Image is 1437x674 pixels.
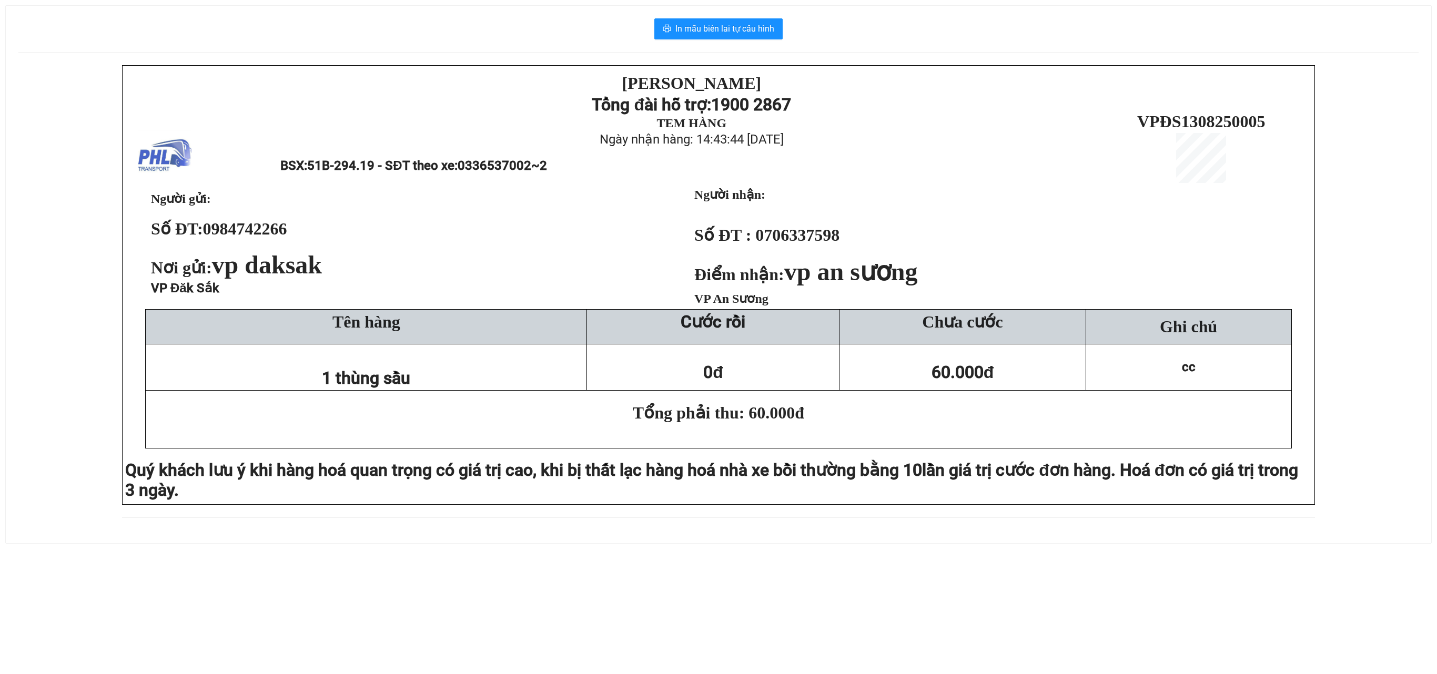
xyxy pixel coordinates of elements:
[332,312,400,331] span: Tên hàng
[675,22,774,35] span: In mẫu biên lai tự cấu hình
[1182,360,1196,374] span: cc
[151,219,287,238] strong: Số ĐT:
[322,368,410,388] span: 1 thùng sầu
[5,8,144,27] strong: [PERSON_NAME]
[784,258,918,285] span: vp an sương
[212,251,322,279] span: vp daksak
[932,362,994,382] span: 60.000đ
[656,116,726,130] strong: TEM HÀNG
[151,281,219,295] span: VP Đăk Sắk
[307,158,547,173] span: 51B-294.19 - SĐT theo xe:
[654,18,783,39] button: printerIn mẫu biên lai tự cấu hình
[755,226,839,244] span: 0706337598
[694,292,768,305] span: VP An Sương
[663,24,671,34] span: printer
[633,403,804,422] span: Tổng phải thu: 60.000đ
[151,258,326,277] span: Nơi gửi:
[138,130,191,183] img: logo
[694,226,751,244] strong: Số ĐT :
[592,95,711,115] strong: Tổng đài hỗ trợ:
[922,312,1003,331] span: Chưa cước
[125,460,1298,500] span: lần giá trị cước đơn hàng. Hoá đơn có giá trị trong 3 ngày.
[280,158,547,173] span: BSX:
[203,219,287,238] span: 0984742266
[458,158,547,173] span: 0336537002~2
[711,95,791,115] strong: 1900 2867
[600,132,784,147] span: Ngày nhận hàng: 14:43:44 [DATE]
[694,188,765,201] strong: Người nhận:
[1137,112,1266,131] span: VPĐS1308250005
[694,265,917,284] strong: Điểm nhận:
[47,49,127,69] strong: 1900 2867
[151,192,211,206] span: Người gửi:
[703,362,723,382] span: 0đ
[21,29,118,69] strong: Tổng đài hỗ trợ:
[681,312,745,332] strong: Cước rồi
[622,74,761,93] strong: [PERSON_NAME]
[125,460,922,480] span: Quý khách lưu ý khi hàng hoá quan trọng có giá trị cao, khi bị thất lạc hàng hoá nhà xe bồi thườn...
[39,71,109,85] strong: TEM HÀNG
[1160,317,1217,336] span: Ghi chú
